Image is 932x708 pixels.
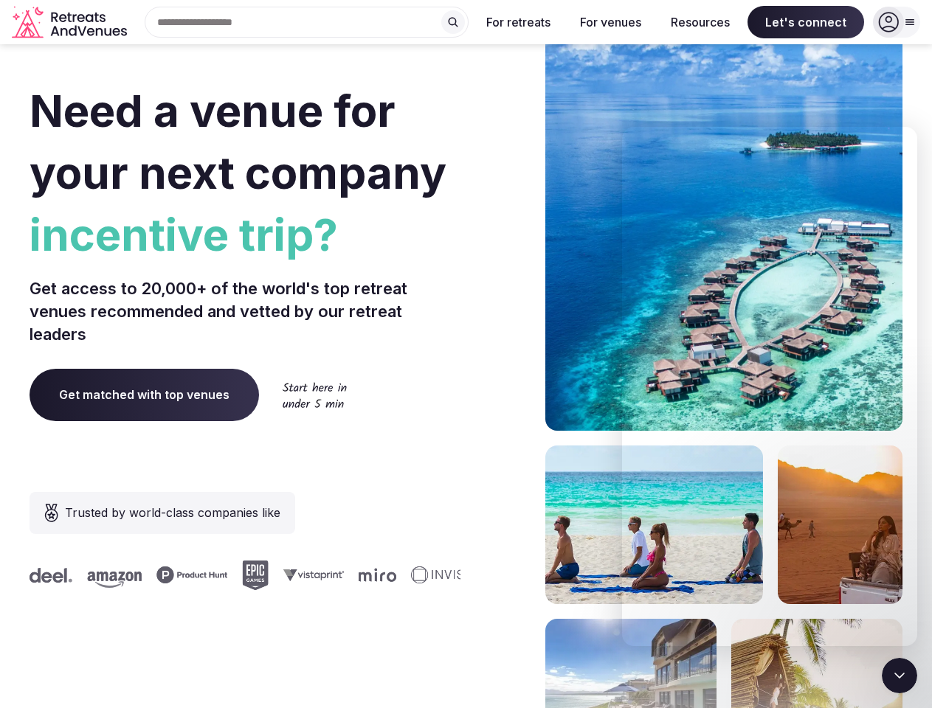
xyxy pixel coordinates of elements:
span: Trusted by world-class companies like [65,504,280,521]
svg: Epic Games company logo [241,560,268,590]
svg: Miro company logo [358,568,396,582]
svg: Deel company logo [29,568,72,583]
button: For retreats [474,6,562,38]
iframe: Intercom live chat [882,658,917,693]
button: Resources [659,6,742,38]
span: Need a venue for your next company [30,84,446,199]
svg: Vistaprint company logo [283,569,343,581]
p: Get access to 20,000+ of the world's top retreat venues recommended and vetted by our retreat lea... [30,277,460,345]
span: Let's connect [748,6,864,38]
img: yoga on tropical beach [545,445,763,604]
img: Start here in under 5 min [283,382,347,408]
iframe: Intercom live chat [622,127,917,646]
a: Visit the homepage [12,6,130,39]
a: Get matched with top venues [30,369,259,420]
svg: Invisible company logo [410,566,491,584]
span: incentive trip? [30,204,460,265]
button: For venues [568,6,653,38]
svg: Retreats and Venues company logo [12,6,130,39]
